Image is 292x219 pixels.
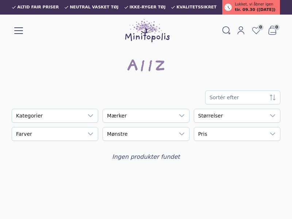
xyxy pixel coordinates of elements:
span: Lukket, vi åbner igen [235,1,273,7]
a: Mit Minitopolis login [234,24,248,37]
button: 0 [264,24,280,38]
span: 0 [274,24,280,30]
span: 0 [258,24,264,30]
a: 0 [248,24,264,38]
div: Ingen produkter fundet [12,153,280,161]
h1: AIIZ [126,55,166,79]
span: Altid fair priser [17,5,59,9]
span: Ikke-ryger tøj [130,5,166,9]
img: Minitopolis logo [125,19,170,42]
span: tir. 09.30 ([DATE]) [235,7,275,13]
span: Neutral vasket tøj [70,5,119,9]
span: Kvalitetssikret [176,5,216,9]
